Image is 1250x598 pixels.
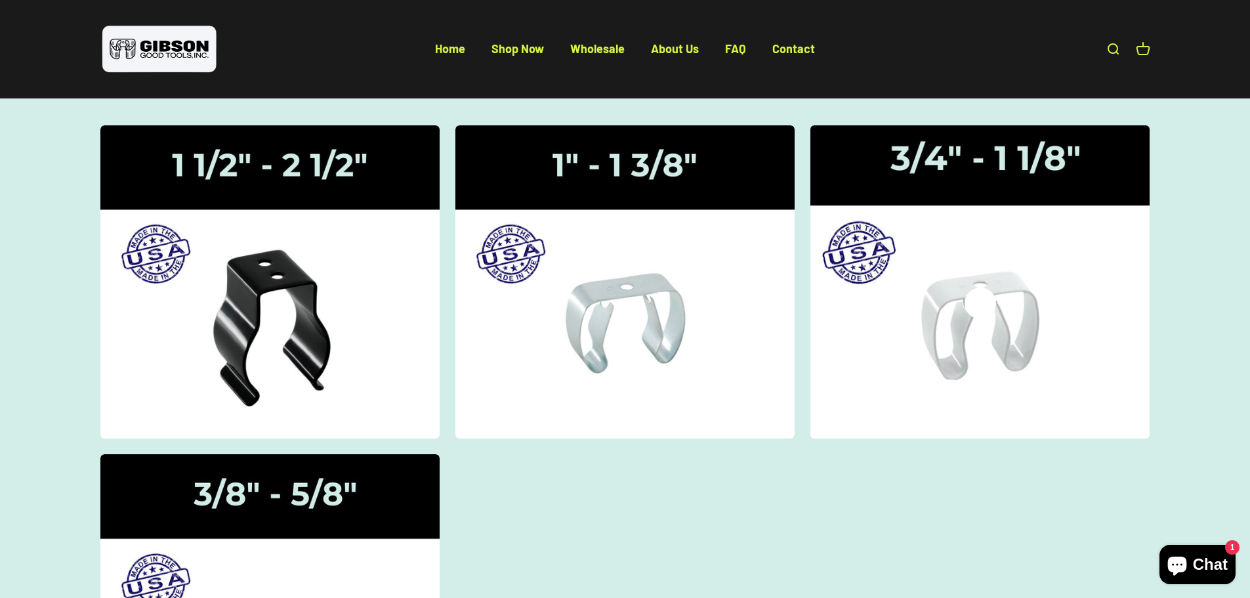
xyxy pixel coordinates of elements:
a: Home [435,41,465,56]
a: Contact [772,41,815,56]
a: FAQ [725,41,746,56]
inbox-online-store-chat: Shopify online store chat [1156,545,1240,587]
img: Gripper Clips | 1" - 1 3/8" [455,125,795,439]
img: Gibson gripper clips one and a half inch to two and a half inches [100,125,440,439]
a: Shop Now [491,41,544,56]
a: Wholesale [570,41,625,56]
a: About Us [651,41,699,56]
a: Gripper Clips | 3/4" - 1 1/8" [810,125,1150,439]
img: Gripper Clips | 3/4" - 1 1/8" [801,116,1160,448]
